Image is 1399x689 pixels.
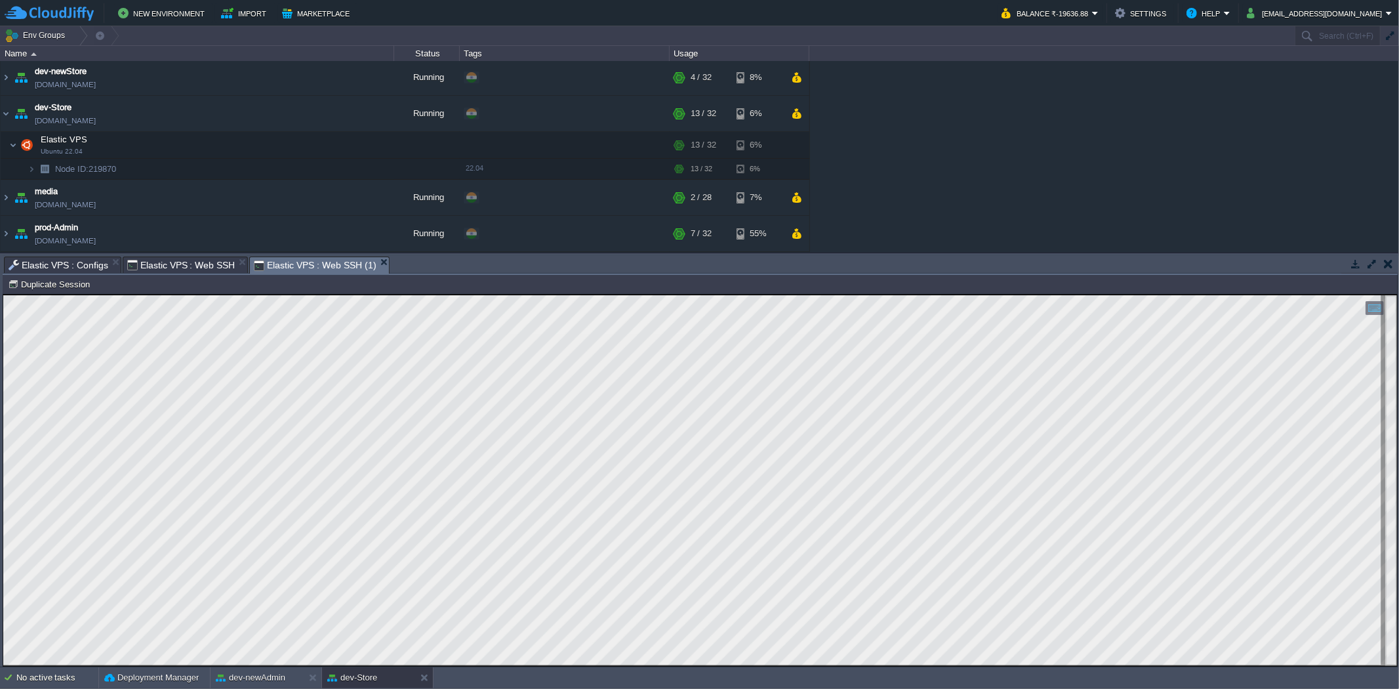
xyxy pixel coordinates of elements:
[1247,5,1386,21] button: [EMAIL_ADDRESS][DOMAIN_NAME]
[221,5,270,21] button: Import
[39,134,89,145] span: Elastic VPS
[1002,5,1092,21] button: Balance ₹-19636.88
[691,159,712,179] div: 13 / 32
[31,52,37,56] img: AMDAwAAAACH5BAEAAAAALAAAAAABAAEAAAICRAEAOw==
[9,132,17,158] img: AMDAwAAAACH5BAEAAAAALAAAAAABAAEAAAICRAEAOw==
[1,216,11,251] img: AMDAwAAAACH5BAEAAAAALAAAAAABAAEAAAICRAEAOw==
[1115,5,1170,21] button: Settings
[737,159,779,179] div: 6%
[394,60,460,95] div: Running
[12,96,30,131] img: AMDAwAAAACH5BAEAAAAALAAAAAABAAEAAAICRAEAOw==
[18,132,36,158] img: AMDAwAAAACH5BAEAAAAALAAAAAABAAEAAAICRAEAOw==
[394,180,460,215] div: Running
[12,180,30,215] img: AMDAwAAAACH5BAEAAAAALAAAAAABAAEAAAICRAEAOw==
[466,164,483,172] span: 22.04
[254,257,376,274] span: Elastic VPS : Web SSH (1)
[737,180,779,215] div: 7%
[35,198,96,211] a: [DOMAIN_NAME]
[55,164,89,174] span: Node ID:
[691,132,716,158] div: 13 / 32
[39,135,89,144] a: Elastic VPSUbuntu 22.04
[9,257,108,273] span: Elastic VPS : Configs
[54,163,118,175] span: 219870
[127,257,235,273] span: Elastic VPS : Web SSH
[12,216,30,251] img: AMDAwAAAACH5BAEAAAAALAAAAAABAAEAAAICRAEAOw==
[691,60,712,95] div: 4 / 32
[691,96,716,131] div: 13 / 32
[395,46,459,61] div: Status
[35,101,71,114] a: dev-Store
[35,159,54,179] img: AMDAwAAAACH5BAEAAAAALAAAAAABAAEAAAICRAEAOw==
[282,5,354,21] button: Marketplace
[54,163,118,175] a: Node ID:219870
[691,180,712,215] div: 2 / 28
[737,132,779,158] div: 6%
[737,96,779,131] div: 6%
[1,46,394,61] div: Name
[41,148,83,156] span: Ubuntu 22.04
[16,667,98,688] div: No active tasks
[691,216,712,251] div: 7 / 32
[8,278,94,290] button: Duplicate Session
[216,671,285,684] button: dev-newAdmin
[1,60,11,95] img: AMDAwAAAACH5BAEAAAAALAAAAAABAAEAAAICRAEAOw==
[737,216,779,251] div: 55%
[5,26,70,45] button: Env Groups
[394,216,460,251] div: Running
[1,96,11,131] img: AMDAwAAAACH5BAEAAAAALAAAAAABAAEAAAICRAEAOw==
[12,60,30,95] img: AMDAwAAAACH5BAEAAAAALAAAAAABAAEAAAICRAEAOw==
[5,5,94,22] img: CloudJiffy
[1186,5,1224,21] button: Help
[670,46,809,61] div: Usage
[1,180,11,215] img: AMDAwAAAACH5BAEAAAAALAAAAAABAAEAAAICRAEAOw==
[35,114,96,127] span: [DOMAIN_NAME]
[35,78,96,91] span: [DOMAIN_NAME]
[35,221,78,234] a: prod-Admin
[104,671,199,684] button: Deployment Manager
[35,65,87,78] a: dev-newStore
[118,5,209,21] button: New Environment
[327,671,377,684] button: dev-Store
[394,96,460,131] div: Running
[28,159,35,179] img: AMDAwAAAACH5BAEAAAAALAAAAAABAAEAAAICRAEAOw==
[35,185,58,198] a: media
[737,60,779,95] div: 8%
[460,46,669,61] div: Tags
[35,234,96,247] span: [DOMAIN_NAME]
